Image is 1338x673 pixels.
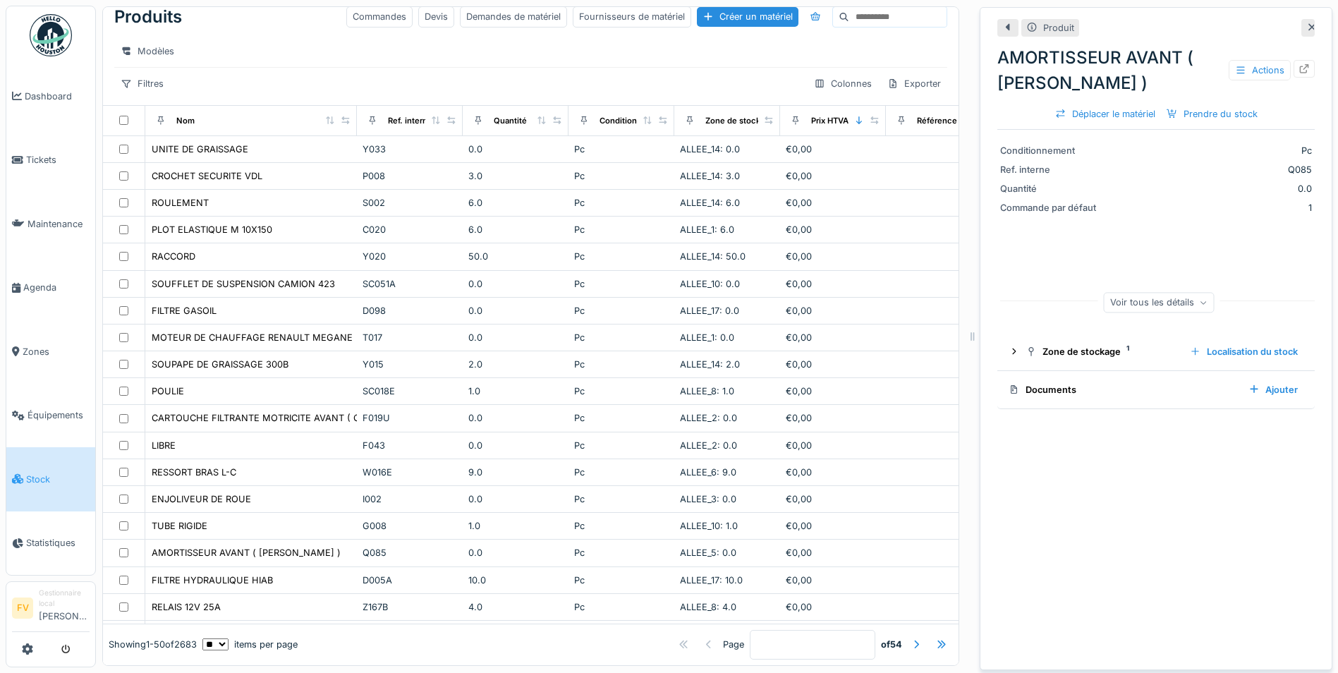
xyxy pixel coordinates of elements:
div: Déplacer le matériel [1050,104,1161,123]
span: ALLEE_17: 10.0 [680,575,743,586]
div: 1 [1112,201,1312,214]
div: €0,00 [786,574,880,587]
div: AMORTISSEUR AVANT ( [PERSON_NAME] ) [997,45,1315,96]
div: Gestionnaire local [39,588,90,610]
div: Pc [574,546,669,559]
li: FV [12,598,33,619]
div: 0.0 [468,277,563,291]
div: 0.0 [468,143,563,156]
div: items per page [202,638,298,651]
div: Quantité [494,115,527,127]
div: Q085 [363,546,457,559]
span: ALLEE_14: 2.0 [680,359,740,370]
span: ALLEE_10: 1.0 [680,521,738,531]
div: €0,00 [786,277,880,291]
span: ALLEE_8: 1.0 [680,386,734,396]
span: ALLEE_2: 0.0 [680,413,737,423]
div: ROULEMENT [152,196,209,210]
div: Pc [574,439,669,452]
div: T017 [363,331,457,344]
div: Pc [574,169,669,183]
div: Ref. interne [388,115,432,127]
div: Pc [574,223,669,236]
div: Ref. interne [1000,163,1106,176]
div: CARTOUCHE FILTRANTE MOTRICITE AVANT ( CAMION 480 ) [152,411,417,425]
div: Pc [1112,144,1312,157]
li: [PERSON_NAME] [39,588,90,629]
div: Page [723,638,744,651]
span: Statistiques [26,536,90,550]
div: Exporter [881,73,947,94]
div: Produit [1043,21,1074,35]
div: C020 [363,223,457,236]
div: S002 [363,196,457,210]
div: Commande par défaut [1000,201,1106,214]
span: Agenda [23,281,90,294]
div: €0,00 [786,196,880,210]
div: €0,00 [786,384,880,398]
div: Pc [574,466,669,479]
div: RELAIS 12V 25A [152,600,221,614]
div: MOTEUR DE CHAUFFAGE RENAULT MEGANE [152,331,353,344]
div: Conditionnement [1000,144,1106,157]
div: 0.0 [468,546,563,559]
div: Prix HTVA [811,115,849,127]
span: Zones [23,345,90,358]
div: I002 [363,492,457,506]
div: Q085 [1112,163,1312,176]
div: €0,00 [786,519,880,533]
div: Localisation du stock [1184,342,1303,361]
span: ALLEE_3: 0.0 [680,494,736,504]
div: Référence constructeur [917,115,1009,127]
div: 0.0 [1112,182,1312,195]
div: Y020 [363,250,457,263]
a: Dashboard [6,64,95,128]
div: €0,00 [786,250,880,263]
span: Stock [26,473,90,486]
span: ALLEE_14: 0.0 [680,144,740,154]
div: LIBRE [152,439,176,452]
summary: Zone de stockage1Localisation du stock [1003,339,1309,365]
div: Documents [1009,383,1237,396]
img: Badge_color-CXgf-gQk.svg [30,14,72,56]
a: Statistiques [6,511,95,576]
div: Modèles [114,41,181,61]
div: €0,00 [786,223,880,236]
div: Pc [574,384,669,398]
div: 9.0 [468,466,563,479]
span: ALLEE_14: 3.0 [680,171,740,181]
div: Pc [574,304,669,317]
div: 50.0 [468,250,563,263]
div: €0,00 [786,492,880,506]
div: CROCHET SECURITE VDL [152,169,262,183]
a: FV Gestionnaire local[PERSON_NAME] [12,588,90,632]
div: Pc [574,143,669,156]
div: €0,00 [786,331,880,344]
div: RACCORD [152,250,195,263]
div: ENJOLIVEUR DE ROUE [152,492,251,506]
div: Voir tous les détails [1104,292,1215,313]
span: ALLEE_6: 9.0 [680,467,736,478]
span: ALLEE_10: 0.0 [680,279,740,289]
div: Zone de stockage [705,115,774,127]
div: Pc [574,574,669,587]
span: ALLEE_14: 6.0 [680,198,740,208]
div: 0.0 [468,304,563,317]
div: Z167B [363,600,457,614]
div: PLOT ELASTIQUE M 10X150 [152,223,272,236]
div: SOUPAPE DE GRAISSAGE 300B [152,358,288,371]
div: Actions [1229,60,1291,80]
div: €0,00 [786,169,880,183]
span: Maintenance [28,217,90,231]
div: P008 [363,169,457,183]
strong: of 54 [881,638,902,651]
div: Zone de stockage [1026,345,1179,358]
div: 2.0 [468,358,563,371]
div: 10.0 [468,574,563,587]
div: SC018E [363,384,457,398]
div: Créer un matériel [697,7,798,26]
div: Demandes de matériel [460,6,567,27]
div: D098 [363,304,457,317]
div: €0,00 [786,466,880,479]
span: ALLEE_17: 0.0 [680,305,739,316]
